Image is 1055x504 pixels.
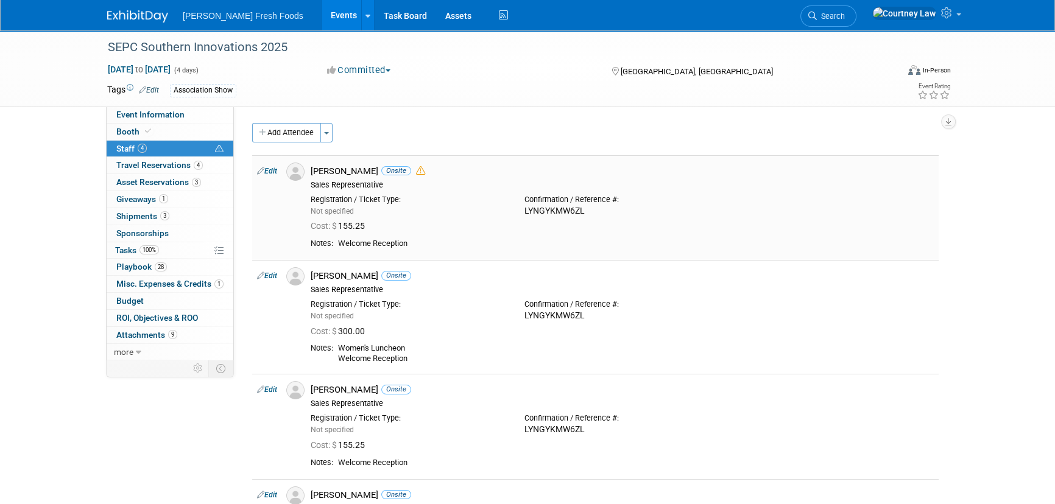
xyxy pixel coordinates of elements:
[116,127,153,136] span: Booth
[311,413,506,423] div: Registration / Ticket Type:
[286,381,305,399] img: Associate-Profile-5.png
[311,458,333,467] div: Notes:
[524,310,720,321] div: LYNGYKMW6ZL
[917,83,950,89] div: Event Rating
[116,110,185,119] span: Event Information
[381,490,411,499] span: Onsite
[116,177,201,187] span: Asset Reservations
[286,267,305,285] img: Associate-Profile-5.png
[107,107,233,123] a: Event Information
[381,271,411,280] span: Onsite
[116,194,168,204] span: Giveaways
[311,221,338,231] span: Cost: $
[138,144,147,153] span: 4
[381,385,411,394] span: Onsite
[107,124,233,140] a: Booth
[183,11,303,21] span: [PERSON_NAME] Fresh Foods
[800,5,856,27] a: Search
[311,207,354,215] span: Not specified
[311,326,370,336] span: 300.00
[107,293,233,309] a: Budget
[311,312,354,320] span: Not specified
[145,128,151,135] i: Booth reservation complete
[311,399,934,408] div: Sales Representative
[908,65,920,75] img: Format-Inperson.png
[107,157,233,173] a: Travel Reservations4
[107,259,233,275] a: Playbook28
[116,211,169,221] span: Shipments
[116,313,198,323] span: ROI, Objectives & ROO
[381,166,411,175] span: Onsite
[311,180,934,190] div: Sales Representative
[252,123,321,142] button: Add Attendee
[209,360,234,376] td: Toggle Event Tabs
[107,10,168,23] img: ExhibitDay
[524,424,720,435] div: LYNGYKMW6ZL
[188,360,209,376] td: Personalize Event Tab Strip
[286,163,305,181] img: Associate-Profile-5.png
[115,245,159,255] span: Tasks
[311,425,354,434] span: Not specified
[214,279,224,289] span: 1
[416,166,425,175] i: Double-book Warning!
[311,489,934,501] div: [PERSON_NAME]
[215,144,224,155] span: Potential Scheduling Conflict -- at least one attendee is tagged in another overlapping event.
[338,458,934,468] div: Welcome Reception
[817,12,845,21] span: Search
[311,343,333,353] div: Notes:
[168,330,177,339] span: 9
[107,208,233,225] a: Shipments3
[107,310,233,326] a: ROI, Objectives & ROO
[173,66,199,74] span: (4 days)
[160,211,169,220] span: 3
[116,296,144,306] span: Budget
[107,344,233,360] a: more
[524,413,720,423] div: Confirmation / Reference #:
[524,206,720,217] div: LYNGYKMW6ZL
[107,174,233,191] a: Asset Reservations3
[107,242,233,259] a: Tasks100%
[311,440,338,450] span: Cost: $
[257,271,277,280] a: Edit
[524,195,720,205] div: Confirmation / Reference #:
[107,141,233,157] a: Staff4
[311,195,506,205] div: Registration / Ticket Type:
[107,83,159,97] td: Tags
[338,343,934,363] div: Women's Luncheon Welcome Reception
[116,144,147,153] span: Staff
[155,262,167,271] span: 28
[133,65,145,74] span: to
[107,64,171,75] span: [DATE] [DATE]
[116,228,169,238] span: Sponsorships
[338,239,934,249] div: Welcome Reception
[116,160,203,170] span: Travel Reservations
[311,270,934,282] div: [PERSON_NAME]
[922,66,951,75] div: In-Person
[107,191,233,208] a: Giveaways1
[114,347,133,357] span: more
[107,327,233,343] a: Attachments9
[257,491,277,499] a: Edit
[116,279,224,289] span: Misc. Expenses & Credits
[323,64,395,77] button: Committed
[192,178,201,187] span: 3
[170,84,236,97] div: Association Show
[159,194,168,203] span: 1
[107,276,233,292] a: Misc. Expenses & Credits1
[825,63,951,82] div: Event Format
[311,384,934,396] div: [PERSON_NAME]
[257,167,277,175] a: Edit
[104,37,879,58] div: SEPC Southern Innovations 2025
[194,161,203,170] span: 4
[311,221,370,231] span: 155.25
[620,67,772,76] span: [GEOGRAPHIC_DATA], [GEOGRAPHIC_DATA]
[116,330,177,340] span: Attachments
[311,440,370,450] span: 155.25
[139,245,159,254] span: 100%
[311,239,333,248] div: Notes:
[257,385,277,394] a: Edit
[311,326,338,336] span: Cost: $
[311,299,506,309] div: Registration / Ticket Type:
[872,7,936,20] img: Courtney Law
[311,166,934,177] div: [PERSON_NAME]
